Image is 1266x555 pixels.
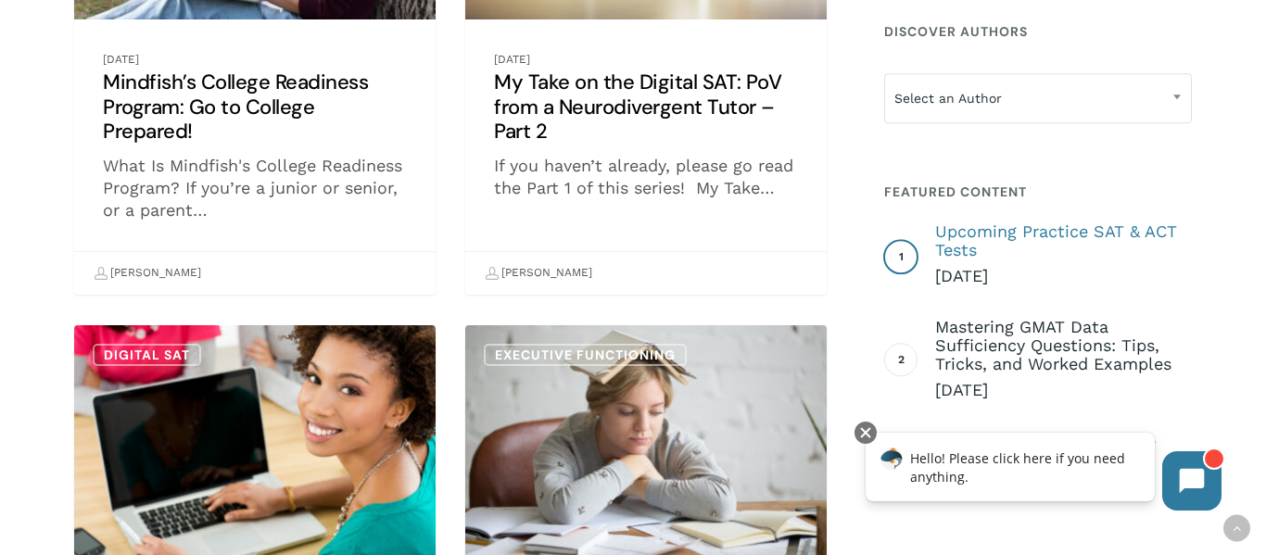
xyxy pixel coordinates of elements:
[884,15,1192,48] h4: Discover Authors
[935,222,1192,287] a: Upcoming Practice SAT & ACT Tests [DATE]
[884,175,1192,208] h4: Featured Content
[885,79,1191,118] span: Select an Author
[935,222,1192,259] span: Upcoming Practice SAT & ACT Tests
[935,318,1192,401] a: Mastering GMAT Data Sufficiency Questions: Tips, Tricks, and Worked Examples [DATE]
[93,344,201,366] a: Digital SAT
[484,344,687,366] a: Executive Functioning
[935,379,1192,401] span: [DATE]
[94,258,201,289] a: [PERSON_NAME]
[935,318,1192,373] span: Mastering GMAT Data Sufficiency Questions: Tips, Tricks, and Worked Examples
[884,73,1192,123] span: Select an Author
[935,265,1192,287] span: [DATE]
[846,418,1240,529] iframe: Chatbot
[485,258,592,289] a: [PERSON_NAME]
